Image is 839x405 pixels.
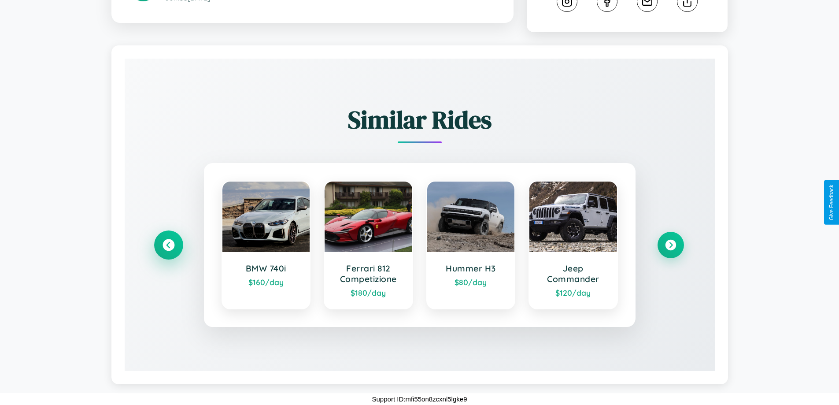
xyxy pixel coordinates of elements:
div: $ 120 /day [538,288,608,297]
div: $ 160 /day [231,277,301,287]
div: $ 180 /day [333,288,403,297]
h3: Hummer H3 [436,263,506,274]
div: $ 80 /day [436,277,506,287]
p: Support ID: mfi55on8zcxnl5lgke9 [372,393,467,405]
a: BMW 740i$160/day [222,181,311,309]
a: Ferrari 812 Competizione$180/day [324,181,413,309]
h3: Jeep Commander [538,263,608,284]
div: Give Feedback [828,185,835,220]
h3: BMW 740i [231,263,301,274]
h3: Ferrari 812 Competizione [333,263,403,284]
h2: Similar Rides [155,103,684,137]
a: Jeep Commander$120/day [529,181,618,309]
a: Hummer H3$80/day [426,181,516,309]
